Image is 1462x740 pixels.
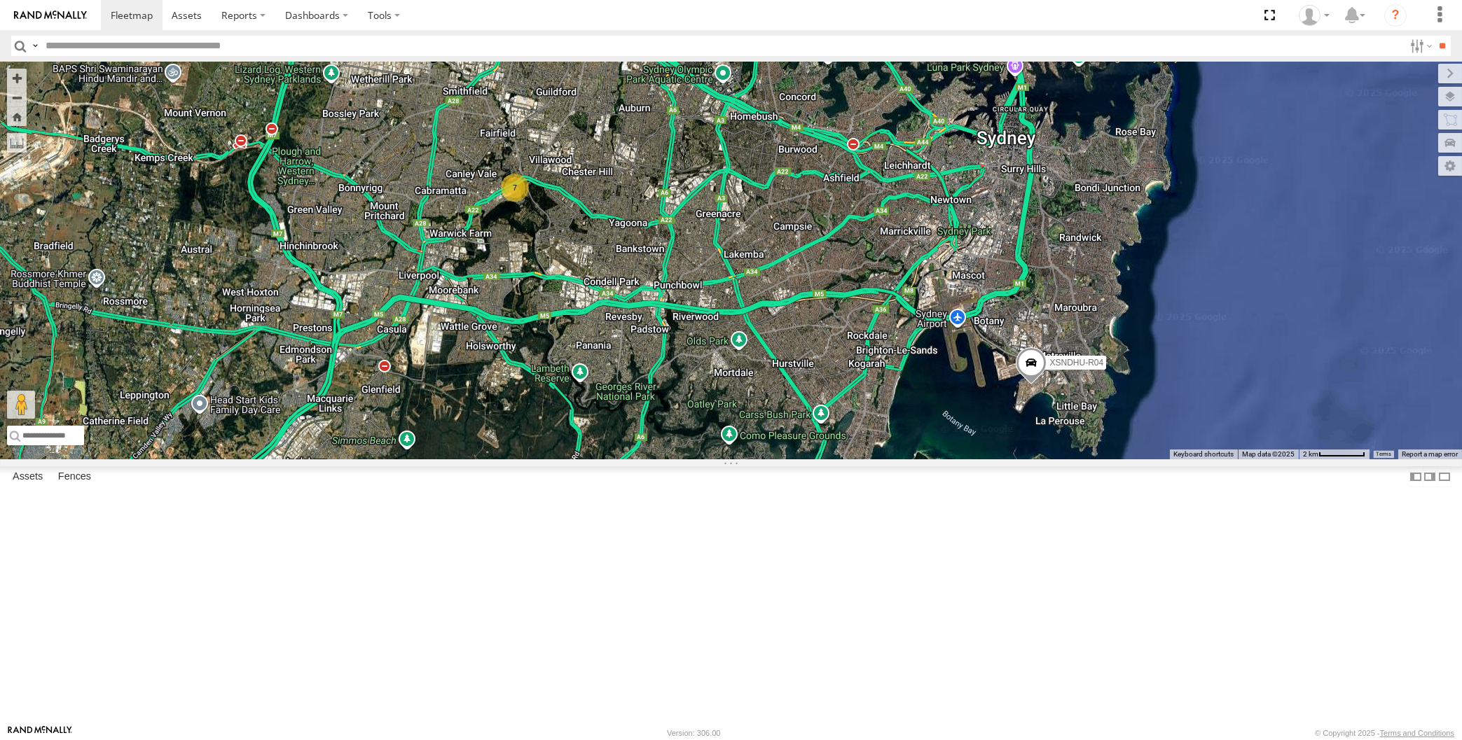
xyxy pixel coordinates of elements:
[1405,36,1435,56] label: Search Filter Options
[1377,452,1391,457] a: Terms (opens in new tab)
[29,36,41,56] label: Search Query
[1380,729,1454,737] a: Terms and Conditions
[667,729,720,737] div: Version: 306.00
[501,174,529,202] div: 7
[1303,450,1318,458] span: 2 km
[1438,156,1462,176] label: Map Settings
[1299,449,1370,459] button: Map Scale: 2 km per 63 pixels
[7,69,27,88] button: Zoom in
[14,11,87,20] img: rand-logo.svg
[7,133,27,153] label: Measure
[6,467,50,487] label: Assets
[1437,466,1451,487] label: Hide Summary Table
[1402,450,1458,458] a: Report a map error
[1242,450,1295,458] span: Map data ©2025
[1049,358,1103,368] span: XSNDHU-R04
[8,726,72,740] a: Visit our Website
[1173,449,1234,459] button: Keyboard shortcuts
[1315,729,1454,737] div: © Copyright 2025 -
[7,88,27,107] button: Zoom out
[1294,5,1335,26] div: Quang MAC
[1409,466,1423,487] label: Dock Summary Table to the Left
[7,391,35,419] button: Drag Pegman onto the map to open Street View
[51,467,98,487] label: Fences
[7,107,27,126] button: Zoom Home
[1423,466,1437,487] label: Dock Summary Table to the Right
[1384,4,1407,27] i: ?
